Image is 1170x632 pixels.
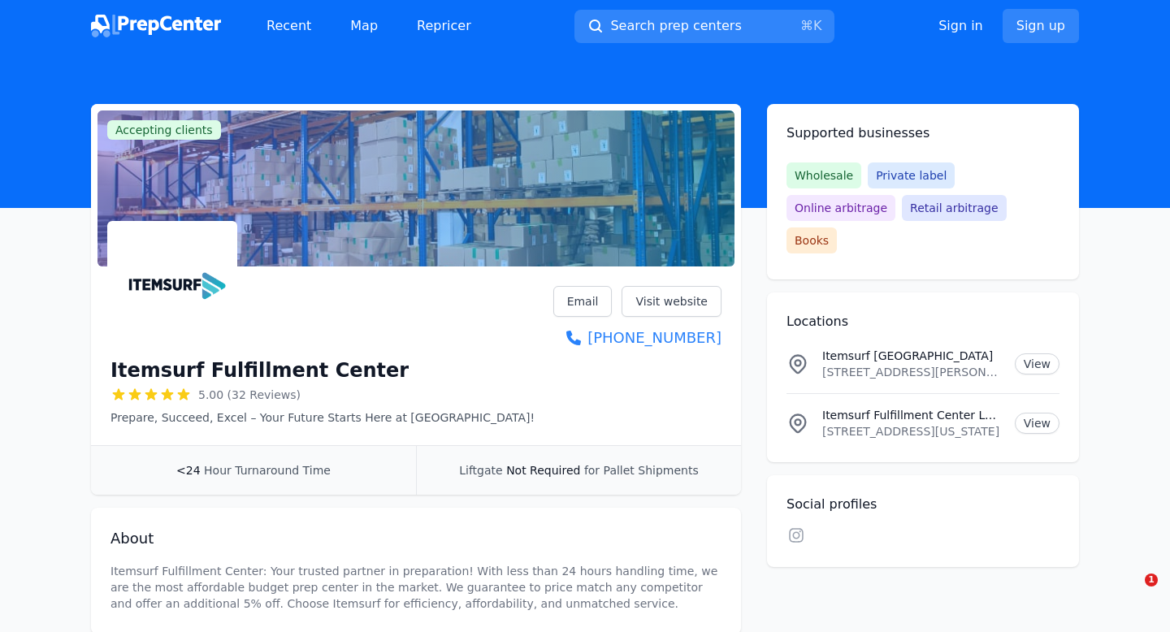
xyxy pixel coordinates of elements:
[1015,413,1059,434] a: View
[1111,574,1150,613] iframe: Intercom live chat
[786,123,1059,143] h2: Supported businesses
[204,464,331,477] span: Hour Turnaround Time
[786,227,837,253] span: Books
[902,195,1006,221] span: Retail arbitrage
[786,195,895,221] span: Online arbitrage
[800,18,813,33] kbd: ⌘
[610,16,741,36] span: Search prep centers
[506,464,580,477] span: Not Required
[1145,574,1158,587] span: 1
[110,527,721,550] h2: About
[813,18,822,33] kbd: K
[337,10,391,42] a: Map
[822,423,1002,439] p: [STREET_ADDRESS][US_STATE]
[404,10,484,42] a: Repricer
[107,120,221,140] span: Accepting clients
[553,286,613,317] a: Email
[91,15,221,37] img: PrepCenter
[574,10,834,43] button: Search prep centers⌘K
[1003,9,1079,43] a: Sign up
[938,16,983,36] a: Sign in
[459,464,502,477] span: Liftgate
[110,224,234,348] img: Itemsurf Fulfillment Center
[1015,353,1059,374] a: View
[822,348,1002,364] p: Itemsurf [GEOGRAPHIC_DATA]
[822,364,1002,380] p: [STREET_ADDRESS][PERSON_NAME][PERSON_NAME][PERSON_NAME]
[822,407,1002,423] p: Itemsurf Fulfillment Center Location
[110,357,409,383] h1: Itemsurf Fulfillment Center
[584,464,699,477] span: for Pallet Shipments
[553,327,721,349] a: [PHONE_NUMBER]
[622,286,721,317] a: Visit website
[110,563,721,612] p: Itemsurf Fulfillment Center: Your trusted partner in preparation! With less than 24 hours handlin...
[110,409,535,426] p: Prepare, Succeed, Excel – Your Future Starts Here at [GEOGRAPHIC_DATA]!
[786,312,1059,331] h2: Locations
[198,387,301,403] span: 5.00 (32 Reviews)
[176,464,201,477] span: <24
[786,495,1059,514] h2: Social profiles
[253,10,324,42] a: Recent
[868,162,955,188] span: Private label
[786,162,861,188] span: Wholesale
